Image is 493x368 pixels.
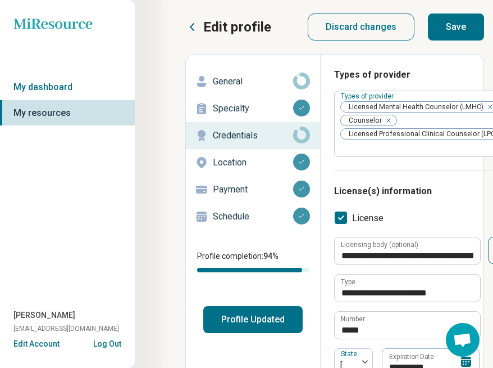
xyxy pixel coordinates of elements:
[186,244,320,279] div: Profile completion:
[213,156,293,169] p: Location
[341,115,385,126] span: Counselor
[186,122,320,149] a: Credentials
[341,92,396,100] label: Types of provider
[185,18,271,36] button: Edit profile
[203,306,303,333] button: Profile Updated
[263,252,279,261] span: 94 %
[186,68,320,95] a: General
[13,338,60,350] button: Edit Account
[341,316,365,322] label: Number
[13,324,119,334] span: [EMAIL_ADDRESS][DOMAIN_NAME]
[352,212,384,225] span: License
[197,268,309,272] div: Profile completion
[341,279,355,285] label: Type
[428,14,484,41] button: Save
[186,203,320,230] a: Schedule
[308,14,415,41] button: Discard changes
[341,351,359,358] label: State
[213,183,293,196] p: Payment
[335,275,480,302] input: credential.licenses.0.name
[13,309,75,321] span: [PERSON_NAME]
[93,338,121,347] button: Log Out
[186,95,320,122] a: Specialty
[213,210,293,223] p: Schedule
[446,323,480,357] a: Open chat
[203,18,271,36] p: Edit profile
[341,241,418,248] label: Licensing body (optional)
[186,149,320,176] a: Location
[213,75,293,88] p: General
[341,102,487,113] span: Licensed Mental Health Counselor (LMHC)
[186,176,320,203] a: Payment
[213,129,293,142] p: Credentials
[213,102,293,115] p: Specialty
